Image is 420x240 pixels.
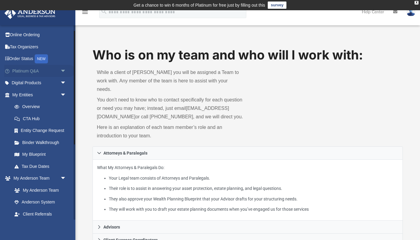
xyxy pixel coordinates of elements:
[81,11,89,16] a: menu
[268,2,286,9] a: survey
[60,89,72,101] span: arrow_drop_down
[8,160,75,172] a: Tax Due Dates
[8,208,72,220] a: Client Referrals
[415,1,418,5] div: close
[8,196,72,208] a: Anderson System
[8,125,75,137] a: Entity Change Request
[93,46,403,64] h1: Who is on my team and who will I work with:
[93,221,403,234] a: Advisors
[4,172,72,184] a: My Anderson Teamarrow_drop_down
[60,65,72,77] span: arrow_drop_down
[4,77,75,89] a: Digital Productsarrow_drop_down
[8,184,69,196] a: My Anderson Team
[101,8,107,15] i: search
[35,54,48,63] div: NEW
[8,149,72,161] a: My Blueprint
[8,101,75,113] a: Overview
[81,8,89,16] i: menu
[4,89,75,101] a: My Entitiesarrow_drop_down
[4,29,75,41] a: Online Ordering
[103,151,147,155] span: Attorneys & Paralegals
[60,172,72,185] span: arrow_drop_down
[97,68,243,94] p: While a client of [PERSON_NAME] you will be assigned a Team to work with. Any member of the team ...
[8,136,75,149] a: Binder Walkthrough
[93,160,403,221] div: Attorneys & Paralegals
[97,164,398,213] p: What My Attorneys & Paralegals Do:
[3,7,57,19] img: Anderson Advisors Platinum Portal
[97,96,243,121] p: You don’t need to know who to contact specifically for each question or need you may have; instea...
[109,174,398,182] li: Your Legal team consists of Attorneys and Paralegals.
[109,185,398,192] li: Their role is to assist in answering your asset protection, estate planning, and legal questions.
[109,195,398,203] li: They also approve your Wealth Planning Blueprint that your Advisor drafts for your structuring ne...
[60,77,72,89] span: arrow_drop_down
[93,146,403,160] a: Attorneys & Paralegals
[4,65,75,77] a: Platinum Q&Aarrow_drop_down
[103,225,120,229] span: Advisors
[134,2,265,9] div: Get a chance to win 6 months of Platinum for free just by filling out this
[4,41,75,53] a: Tax Organizers
[406,8,415,16] img: User Pic
[97,123,243,140] p: Here is an explanation of each team member’s role and an introduction to your team.
[109,206,398,213] li: They will work with you to draft your estate planning documents when you’ve engaged us for those ...
[8,113,75,125] a: CTA Hub
[4,53,75,65] a: Order StatusNEW
[97,106,229,119] a: [EMAIL_ADDRESS][DOMAIN_NAME]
